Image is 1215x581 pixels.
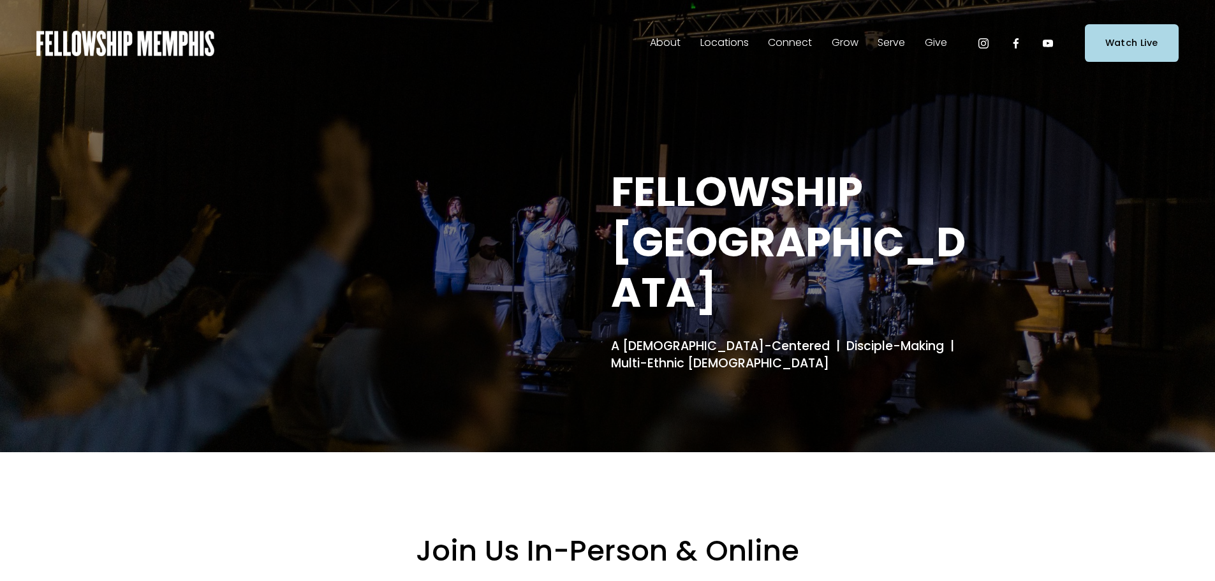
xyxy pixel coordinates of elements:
span: Give [925,34,947,52]
span: Locations [700,34,749,52]
span: Connect [768,34,812,52]
a: folder dropdown [925,33,947,54]
a: folder dropdown [768,33,812,54]
a: Facebook [1010,37,1022,50]
span: About [650,34,681,52]
h4: A [DEMOGRAPHIC_DATA]-Centered | Disciple-Making | Multi-Ethnic [DEMOGRAPHIC_DATA] [611,338,990,372]
a: folder dropdown [832,33,858,54]
a: folder dropdown [700,33,749,54]
a: Instagram [977,37,990,50]
img: Fellowship Memphis [36,31,214,56]
span: Serve [878,34,905,52]
a: folder dropdown [650,33,681,54]
h2: Join Us In-Person & Online [225,533,990,570]
a: folder dropdown [878,33,905,54]
a: Watch Live [1085,24,1179,62]
strong: FELLOWSHIP [GEOGRAPHIC_DATA] [611,163,966,321]
a: YouTube [1042,37,1054,50]
span: Grow [832,34,858,52]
